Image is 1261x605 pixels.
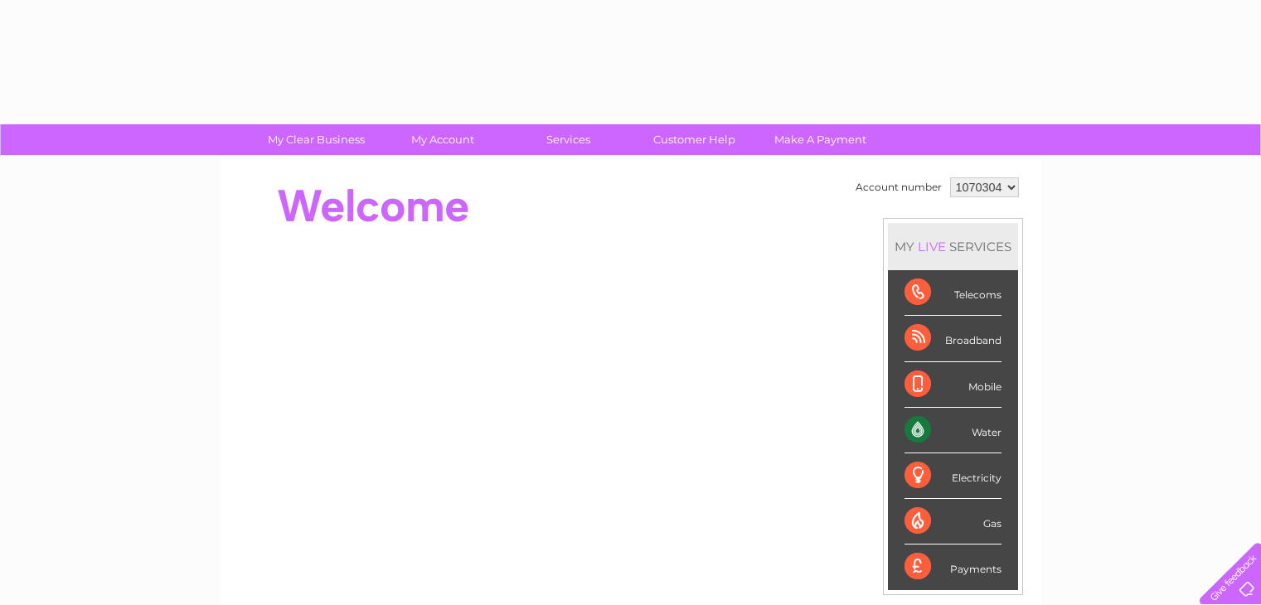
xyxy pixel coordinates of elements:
[905,408,1002,453] div: Water
[888,223,1018,270] div: MY SERVICES
[248,124,385,155] a: My Clear Business
[905,453,1002,499] div: Electricity
[500,124,637,155] a: Services
[905,499,1002,544] div: Gas
[914,239,949,254] div: LIVE
[905,316,1002,361] div: Broadband
[905,362,1002,408] div: Mobile
[905,270,1002,316] div: Telecoms
[851,173,946,201] td: Account number
[374,124,511,155] a: My Account
[905,544,1002,589] div: Payments
[752,124,889,155] a: Make A Payment
[626,124,763,155] a: Customer Help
